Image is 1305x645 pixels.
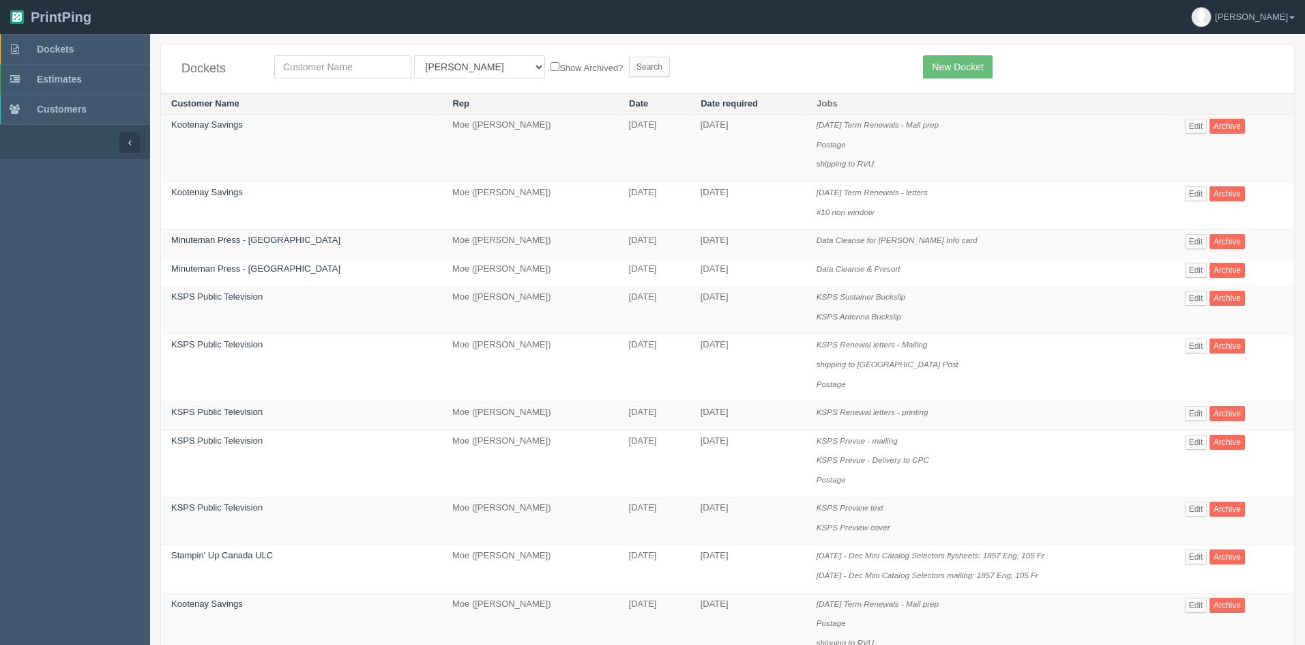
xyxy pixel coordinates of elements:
[1185,598,1207,613] a: Edit
[690,287,806,334] td: [DATE]
[1209,263,1245,278] a: Archive
[817,340,927,349] i: KSPS Renewal letters - Mailing
[701,98,758,109] a: Date required
[1185,339,1207,354] a: Edit
[171,187,243,197] a: Kootenay Savings
[171,502,263,513] a: KSPS Public Television
[817,140,846,149] i: Postage
[171,291,263,302] a: KSPS Public Television
[629,98,648,109] a: Date
[551,62,559,71] input: Show Archived?
[817,407,928,416] i: KSPS Renewal letters - printing
[10,10,24,24] img: logo-3e63b451c926e2ac314895c53de4908e5d424f24456219fb08d385ab2e579770.png
[619,258,690,287] td: [DATE]
[1209,119,1245,134] a: Archive
[171,339,263,349] a: KSPS Public Television
[923,55,992,78] a: New Docket
[181,62,254,76] h4: Dockets
[442,258,619,287] td: Moe ([PERSON_NAME])
[1209,291,1245,306] a: Archive
[817,436,898,445] i: KSPS Prevue - mailing
[619,334,690,402] td: [DATE]
[817,503,883,512] i: KSPS Preview text
[1192,8,1211,27] img: avatar_default-7531ab5dedf162e01f1e0bb0964e6a185e93c5c22dfe317fb01d7f8cd2b1632c.jpg
[1185,263,1207,278] a: Edit
[1209,234,1245,249] a: Archive
[690,545,806,593] td: [DATE]
[1185,291,1207,306] a: Edit
[619,430,690,498] td: [DATE]
[817,523,890,532] i: KSPS Preview cover
[171,407,263,417] a: KSPS Public Television
[1209,549,1245,564] a: Archive
[817,551,1044,560] i: [DATE] - Dec Mini Catalog Selectors flysheets: 1857 Eng; 105 Fr
[619,287,690,334] td: [DATE]
[274,55,411,78] input: Customer Name
[817,618,846,627] i: Postage
[619,498,690,545] td: [DATE]
[37,74,82,85] span: Estimates
[817,120,939,129] i: [DATE] Term Renewals - Mail prep
[817,159,874,168] i: shipping to RVU
[690,402,806,431] td: [DATE]
[629,57,670,77] input: Search
[442,182,619,230] td: Moe ([PERSON_NAME])
[817,312,901,321] i: KSPS Antenna Buckslip
[171,550,273,560] a: Stampin' Up Canada ULC
[690,230,806,259] td: [DATE]
[171,235,340,245] a: Minuteman Press - [GEOGRAPHIC_DATA]
[452,98,469,109] a: Rep
[1185,549,1207,564] a: Edit
[171,119,243,130] a: Kootenay Savings
[1209,186,1245,201] a: Archive
[1185,234,1207,249] a: Edit
[171,263,340,274] a: Minuteman Press - [GEOGRAPHIC_DATA]
[442,334,619,402] td: Moe ([PERSON_NAME])
[619,545,690,593] td: [DATE]
[817,379,846,388] i: Postage
[1209,435,1245,450] a: Archive
[619,115,690,182] td: [DATE]
[171,98,239,109] a: Customer Name
[619,402,690,431] td: [DATE]
[1185,119,1207,134] a: Edit
[1185,502,1207,517] a: Edit
[817,455,929,464] i: KSPS Prevue - Delivery to CPC
[442,287,619,334] td: Moe ([PERSON_NAME])
[817,264,900,273] i: Data Cleanse & Presort
[690,182,806,230] td: [DATE]
[817,292,906,301] i: KSPS Sustainer Buckslip
[442,115,619,182] td: Moe ([PERSON_NAME])
[817,599,939,608] i: [DATE] Term Renewals - Mail prep
[1209,406,1245,421] a: Archive
[1209,598,1245,613] a: Archive
[817,235,978,244] i: Data Cleanse for [PERSON_NAME] Info card
[690,258,806,287] td: [DATE]
[690,334,806,402] td: [DATE]
[817,360,958,369] i: shipping to [GEOGRAPHIC_DATA] Post
[442,402,619,431] td: Moe ([PERSON_NAME])
[551,59,623,75] label: Show Archived?
[806,93,1175,115] th: Jobs
[442,498,619,545] td: Moe ([PERSON_NAME])
[690,430,806,498] td: [DATE]
[619,230,690,259] td: [DATE]
[817,571,1038,579] i: [DATE] - Dec Mini Catalog Selectors mailing: 1857 Eng; 105 Fr
[442,230,619,259] td: Moe ([PERSON_NAME])
[171,435,263,446] a: KSPS Public Television
[690,498,806,545] td: [DATE]
[1185,406,1207,421] a: Edit
[37,44,74,55] span: Dockets
[37,104,87,115] span: Customers
[1185,186,1207,201] a: Edit
[690,115,806,182] td: [DATE]
[817,188,928,197] i: [DATE] Term Renewals - letters
[171,599,243,609] a: Kootenay Savings
[619,182,690,230] td: [DATE]
[442,545,619,593] td: Moe ([PERSON_NAME])
[442,430,619,498] td: Moe ([PERSON_NAME])
[1209,339,1245,354] a: Archive
[1209,502,1245,517] a: Archive
[817,475,846,484] i: Postage
[817,207,874,216] i: #10 non window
